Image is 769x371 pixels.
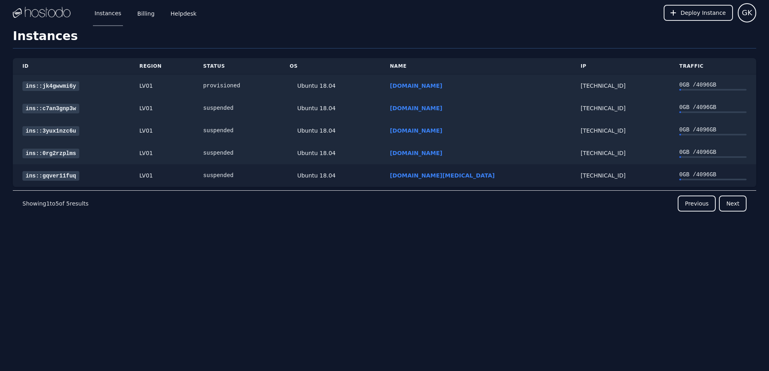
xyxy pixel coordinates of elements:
div: suspended [203,104,270,112]
button: User menu [738,3,756,22]
div: 0 GB / 4096 GB [679,81,747,89]
div: suspended [203,149,270,157]
h1: Instances [13,29,756,48]
div: suspended [203,171,270,179]
span: 5 [66,200,70,207]
div: Ubuntu 18.04 [296,149,336,157]
img: Logo [13,7,70,19]
th: ID [13,58,130,75]
div: 0 GB / 4096 GB [679,126,747,134]
a: ins::jk4gwwmi6y [22,81,79,91]
a: [DOMAIN_NAME] [390,127,442,134]
div: [TECHNICAL_ID] [581,149,660,157]
img: Ubuntu 18.04 [290,105,296,111]
img: Ubuntu 18.04 [290,83,296,89]
div: Ubuntu 18.04 [296,104,336,112]
div: 0 GB / 4096 GB [679,103,747,111]
div: Ubuntu 18.04 [296,171,336,179]
div: LV01 [139,149,184,157]
div: [TECHNICAL_ID] [581,171,660,179]
div: Ubuntu 18.04 [296,82,336,90]
p: Showing to of results [22,200,89,208]
nav: Pagination [13,190,756,216]
div: provisioned [203,82,270,90]
button: Previous [678,196,716,212]
div: LV01 [139,104,184,112]
th: Name [380,58,571,75]
th: OS [280,58,380,75]
span: GK [742,7,752,18]
div: Ubuntu 18.04 [296,127,336,135]
div: LV01 [139,82,184,90]
a: ins::3yux1nzc6u [22,126,79,136]
a: [DOMAIN_NAME][MEDICAL_DATA] [390,172,495,179]
th: IP [571,58,670,75]
button: Next [719,196,747,212]
a: [DOMAIN_NAME] [390,150,442,156]
div: [TECHNICAL_ID] [581,82,660,90]
a: [DOMAIN_NAME] [390,105,442,111]
div: [TECHNICAL_ID] [581,104,660,112]
div: [TECHNICAL_ID] [581,127,660,135]
a: ins::c7an3gnp3w [22,104,79,113]
span: 1 [46,200,50,207]
img: Ubuntu 18.04 [290,128,296,134]
div: LV01 [139,127,184,135]
a: ins::gqver11fuq [22,171,79,181]
th: Traffic [670,58,756,75]
div: suspended [203,127,270,135]
th: Region [130,58,193,75]
span: Deploy Instance [680,9,726,17]
a: [DOMAIN_NAME] [390,83,442,89]
div: LV01 [139,171,184,179]
img: Ubuntu 18.04 [290,150,296,156]
img: Ubuntu 18.04 [290,173,296,179]
div: 0 GB / 4096 GB [679,171,747,179]
th: Status [193,58,280,75]
button: Deploy Instance [664,5,733,21]
div: 0 GB / 4096 GB [679,148,747,156]
span: 5 [55,200,59,207]
a: ins::0rg2rzplms [22,149,79,158]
